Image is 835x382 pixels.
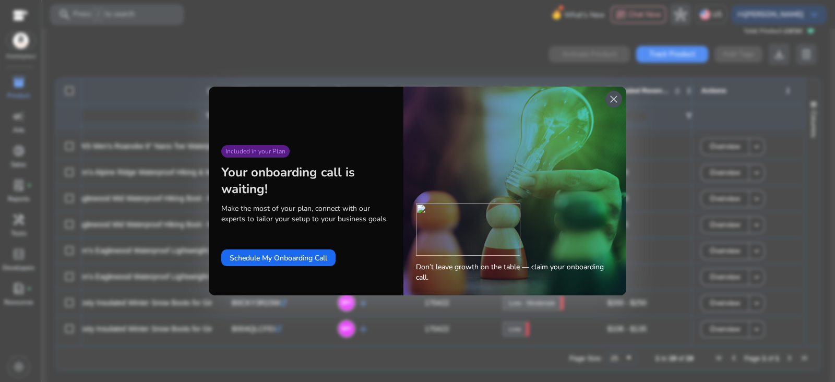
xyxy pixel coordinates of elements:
[221,164,391,197] div: Your onboarding call is waiting!
[607,93,620,105] span: close
[221,204,391,224] span: Make the most of your plan, connect with our experts to tailor your setup to your business goals.
[221,249,336,266] button: Schedule My Onboarding Call
[416,262,614,283] span: Don’t leave growth on the table — claim your onboarding call.
[230,253,327,264] span: Schedule My Onboarding Call
[225,147,285,156] span: Included in your Plan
